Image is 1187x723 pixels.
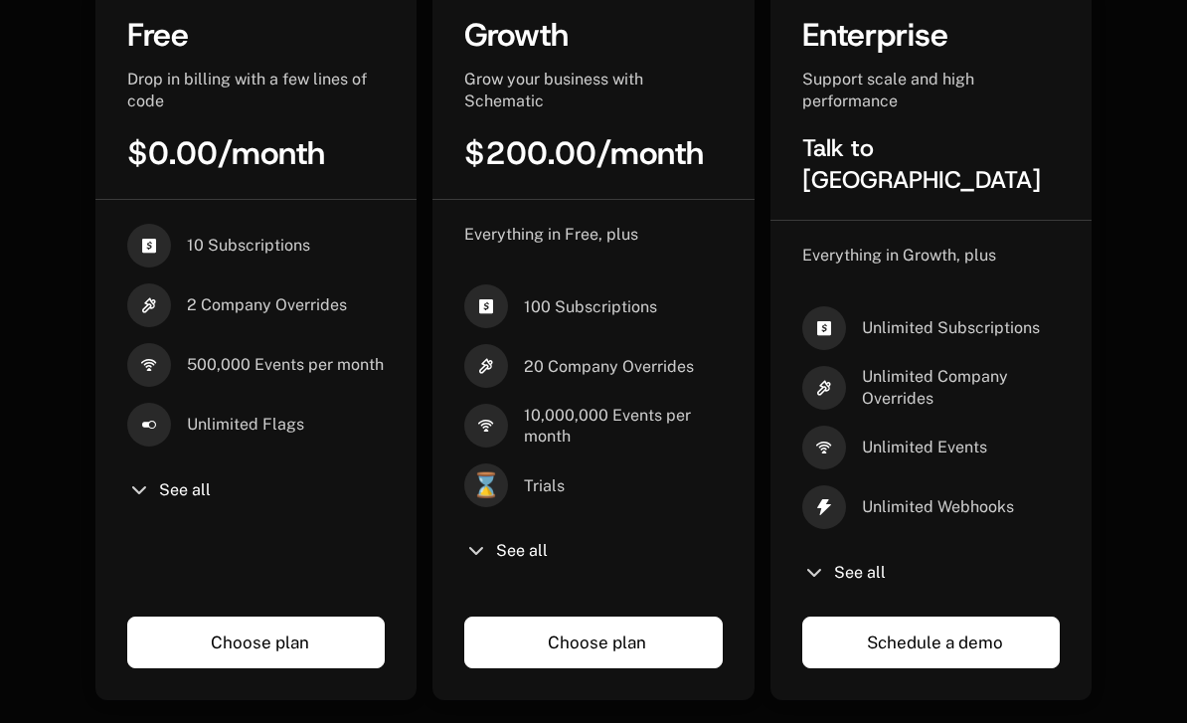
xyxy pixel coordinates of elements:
[464,539,488,563] i: chevron-down
[802,306,846,350] i: cashapp
[802,617,1060,668] a: Schedule a demo
[127,14,189,56] span: Free
[524,475,565,497] span: Trials
[127,70,367,110] span: Drop in billing with a few lines of code
[464,132,596,174] span: $200.00
[464,463,508,507] span: ⌛
[802,426,846,469] i: signal
[862,366,1060,409] span: Unlimited Company Overrides
[862,437,987,458] span: Unlimited Events
[127,224,171,268] i: cashapp
[802,14,948,56] span: Enterprise
[862,496,1014,518] span: Unlimited Webhooks
[127,132,218,174] span: $0.00
[464,70,643,110] span: Grow your business with Schematic
[802,132,1041,196] span: Talk to [GEOGRAPHIC_DATA]
[524,296,657,318] span: 100 Subscriptions
[834,565,886,581] span: See all
[127,478,151,502] i: chevron-down
[464,284,508,328] i: cashapp
[802,70,974,110] span: Support scale and high performance
[187,414,304,436] span: Unlimited Flags
[187,354,384,376] span: 500,000 Events per month
[127,343,171,387] i: signal
[464,344,508,388] i: hammer
[187,294,347,316] span: 2 Company Overrides
[127,403,171,447] i: boolean-on
[802,485,846,529] i: thunder
[464,404,508,448] i: signal
[464,617,722,668] a: Choose plan
[596,132,704,174] span: / month
[802,561,826,585] i: chevron-down
[802,366,846,410] i: hammer
[524,405,722,448] span: 10,000,000 Events per month
[127,617,385,668] a: Choose plan
[159,482,211,498] span: See all
[187,235,310,257] span: 10 Subscriptions
[464,225,638,244] span: Everything in Free, plus
[127,283,171,327] i: hammer
[464,14,569,56] span: Growth
[802,246,996,265] span: Everything in Growth, plus
[862,317,1040,339] span: Unlimited Subscriptions
[524,356,694,378] span: 20 Company Overrides
[218,132,325,174] span: / month
[496,543,548,559] span: See all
